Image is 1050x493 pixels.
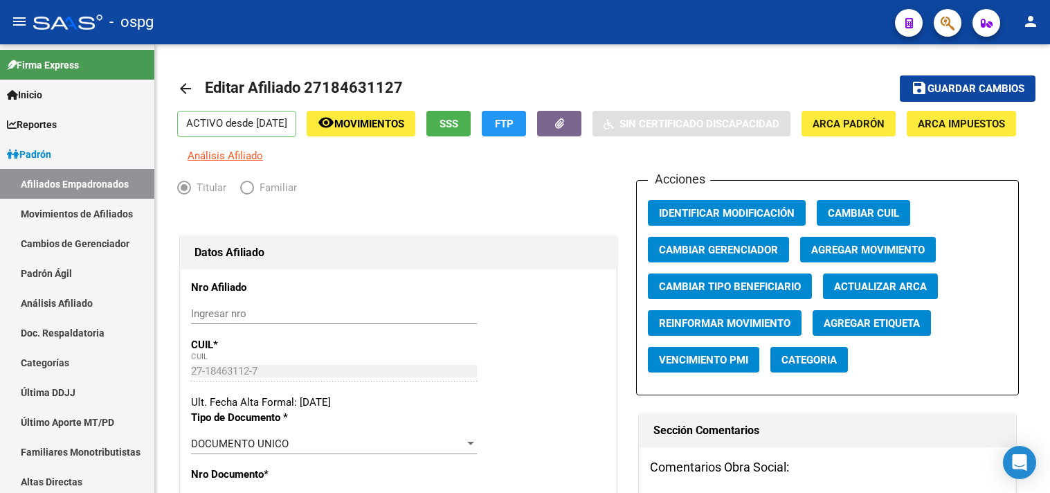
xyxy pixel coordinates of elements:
[7,57,79,73] span: Firma Express
[188,150,263,162] span: Análisis Afiliado
[191,395,606,410] div: Ult. Fecha Alta Formal: [DATE]
[7,87,42,102] span: Inicio
[918,118,1005,130] span: ARCA Impuestos
[318,114,334,131] mat-icon: remove_red_eye
[653,420,1002,442] h1: Sección Comentarios
[648,200,806,226] button: Identificar Modificación
[800,237,936,262] button: Agregar Movimiento
[592,111,790,136] button: Sin Certificado Discapacidad
[770,347,848,373] button: Categoria
[191,410,316,425] p: Tipo de Documento *
[648,170,710,189] h3: Acciones
[907,111,1016,136] button: ARCA Impuestos
[834,280,927,293] span: Actualizar ARCA
[823,274,938,299] button: Actualizar ARCA
[205,79,403,96] span: Editar Afiliado 27184631127
[824,317,920,330] span: Agregar Etiqueta
[802,111,896,136] button: ARCA Padrón
[811,244,925,256] span: Agregar Movimiento
[648,310,802,336] button: Reinformar Movimiento
[191,438,289,450] span: DOCUMENTO UNICO
[648,347,759,373] button: Vencimiento PMI
[191,280,316,295] p: Nro Afiliado
[177,80,194,97] mat-icon: arrow_back
[191,180,226,195] span: Titular
[177,111,296,137] p: ACTIVO desde [DATE]
[254,180,297,195] span: Familiar
[900,75,1035,101] button: Guardar cambios
[648,237,789,262] button: Cambiar Gerenciador
[109,7,154,37] span: - ospg
[440,118,458,130] span: SSS
[11,13,28,30] mat-icon: menu
[813,118,885,130] span: ARCA Padrón
[194,242,602,264] h1: Datos Afiliado
[911,80,927,96] mat-icon: save
[659,207,795,219] span: Identificar Modificación
[828,207,899,219] span: Cambiar CUIL
[659,317,790,330] span: Reinformar Movimiento
[659,354,748,366] span: Vencimiento PMI
[650,458,1005,477] h3: Comentarios Obra Social:
[191,467,316,482] p: Nro Documento
[927,83,1024,96] span: Guardar cambios
[813,310,931,336] button: Agregar Etiqueta
[426,111,471,136] button: SSS
[191,337,316,352] p: CUIL
[7,147,51,162] span: Padrón
[659,244,778,256] span: Cambiar Gerenciador
[7,117,57,132] span: Reportes
[659,280,801,293] span: Cambiar Tipo Beneficiario
[495,118,514,130] span: FTP
[1003,446,1036,479] div: Open Intercom Messenger
[334,118,404,130] span: Movimientos
[307,111,415,136] button: Movimientos
[177,184,311,197] mat-radio-group: Elija una opción
[781,354,837,366] span: Categoria
[482,111,526,136] button: FTP
[1022,13,1039,30] mat-icon: person
[619,118,779,130] span: Sin Certificado Discapacidad
[648,274,812,299] button: Cambiar Tipo Beneficiario
[817,200,910,226] button: Cambiar CUIL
